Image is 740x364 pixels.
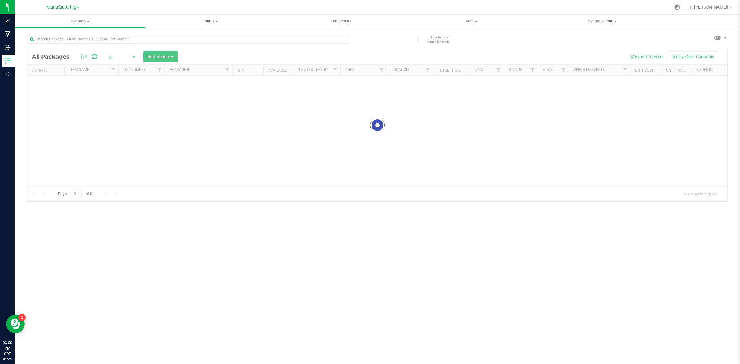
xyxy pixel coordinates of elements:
div: Manage settings [673,4,681,10]
inline-svg: Analytics [5,18,11,24]
span: Plants [146,18,275,24]
iframe: Resource center unread badge [18,314,26,321]
p: 03:00 PM CDT [3,340,12,357]
span: Include items not tagged for facility [427,35,458,44]
a: Audit [406,15,537,28]
span: Hi, [PERSON_NAME]! [688,5,728,10]
a: Lab Results [276,15,406,28]
span: Inventory [15,18,145,24]
span: Audit [407,18,536,24]
span: Lab Results [323,18,360,24]
inline-svg: Manufacturing [5,31,11,37]
input: Search Package ID, Item Name, SKU, Lot or Part Number... [27,35,349,44]
inline-svg: Inbound [5,44,11,51]
a: Plants [145,15,276,28]
span: Inventory Counts [579,18,625,24]
p: 09/25 [3,357,12,361]
inline-svg: Inventory [5,58,11,64]
inline-svg: Outbound [5,71,11,77]
span: Manufacturing [47,5,76,10]
a: Inventory Counts [537,15,667,28]
iframe: Resource center [6,315,25,333]
a: Inventory [15,15,145,28]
